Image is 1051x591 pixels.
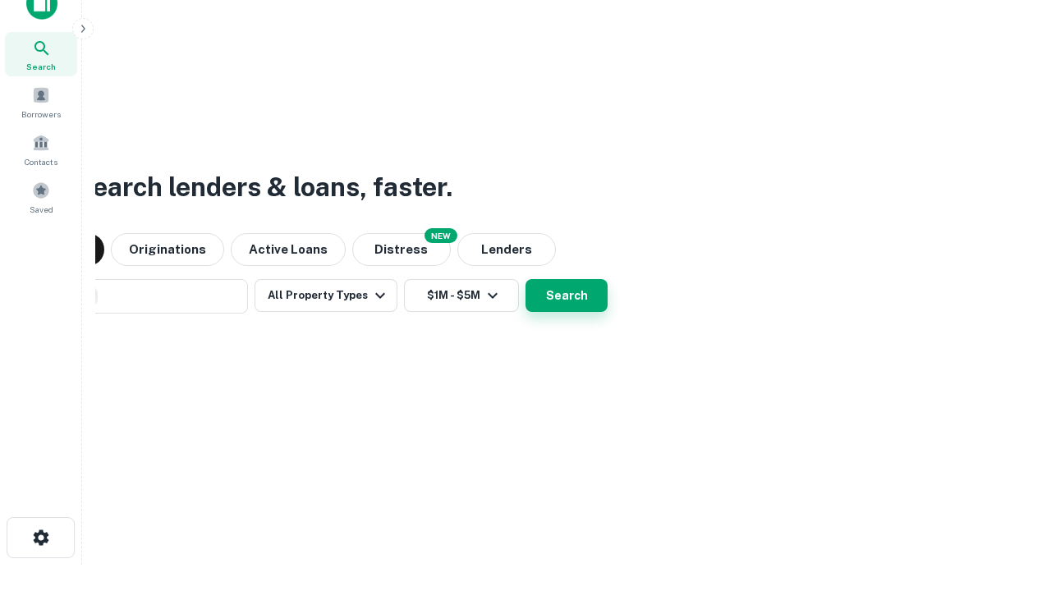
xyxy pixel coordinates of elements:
a: Search [5,32,77,76]
button: Originations [111,233,224,266]
button: Search distressed loans with lien and other non-mortgage details. [352,233,451,266]
a: Borrowers [5,80,77,124]
iframe: Chat Widget [969,460,1051,538]
button: Lenders [457,233,556,266]
h3: Search lenders & loans, faster. [75,167,452,207]
button: Search [525,279,608,312]
button: $1M - $5M [404,279,519,312]
span: Saved [30,203,53,216]
a: Saved [5,175,77,219]
div: NEW [425,228,457,243]
span: Search [26,60,56,73]
span: Contacts [25,155,57,168]
span: Borrowers [21,108,61,121]
a: Contacts [5,127,77,172]
button: All Property Types [255,279,397,312]
button: Active Loans [231,233,346,266]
